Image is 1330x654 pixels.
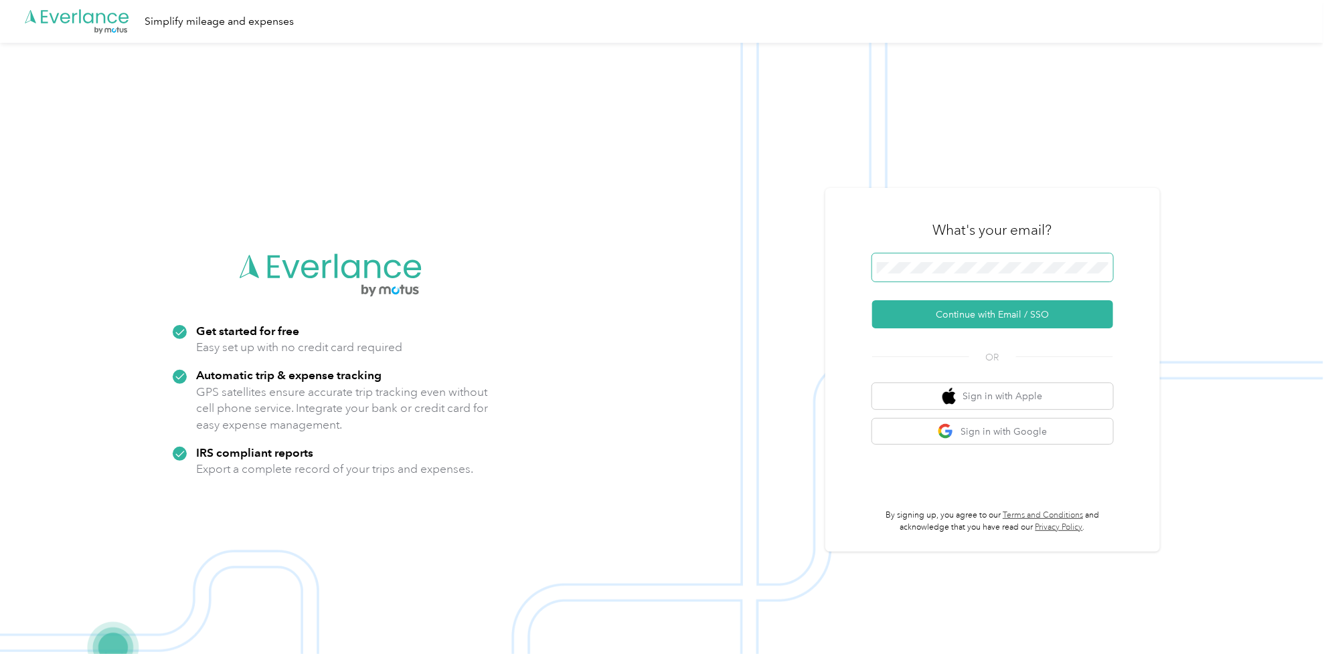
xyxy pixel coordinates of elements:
a: Privacy Policy [1035,522,1083,532]
p: By signing up, you agree to our and acknowledge that you have read our . [872,510,1113,533]
strong: Automatic trip & expense tracking [196,368,382,382]
p: GPS satellites ensure accurate trip tracking even without cell phone service. Integrate your bank... [196,384,489,433]
strong: IRS compliant reports [196,445,313,459]
p: Export a complete record of your trips and expenses. [196,461,473,477]
span: OR [969,350,1016,364]
a: Terms and Conditions [1003,510,1083,520]
h3: What's your email? [933,221,1052,239]
button: Continue with Email / SSO [872,300,1113,328]
img: apple logo [942,388,956,405]
div: Simplify mileage and expenses [145,13,294,30]
strong: Get started for free [196,324,299,338]
p: Easy set up with no credit card required [196,339,402,356]
button: apple logoSign in with Apple [872,383,1113,409]
img: google logo [938,423,954,440]
button: google logoSign in with Google [872,419,1113,445]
